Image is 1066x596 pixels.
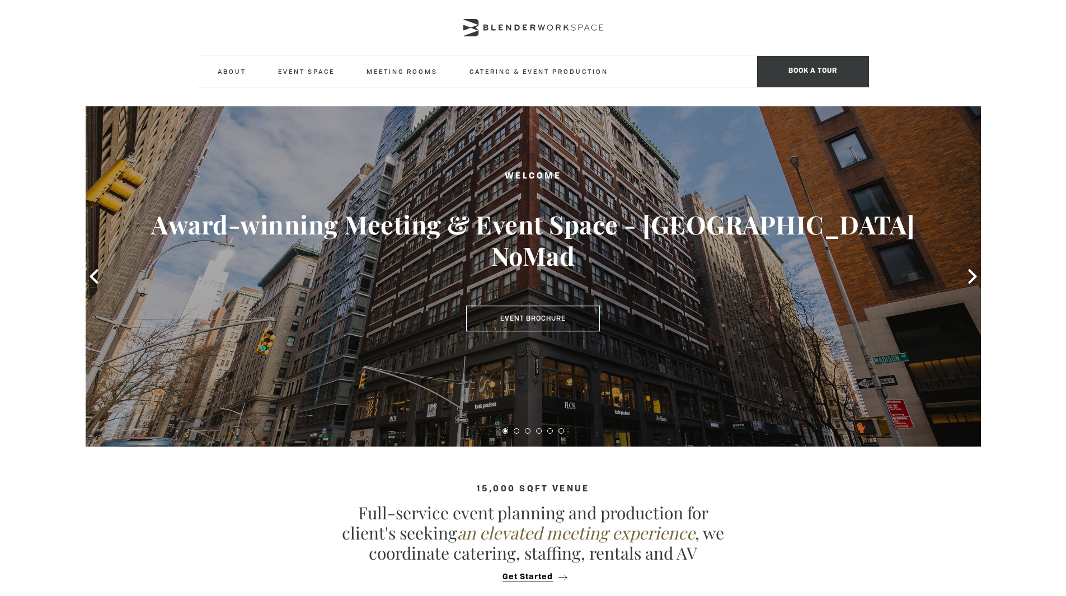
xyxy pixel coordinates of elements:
[209,56,255,87] a: About
[466,306,600,331] a: Event Brochure
[337,503,729,563] p: Full-service event planning and production for client's seeking , we coordinate catering, staffin...
[198,485,869,494] h4: 15,000 sqft venue
[503,573,553,581] span: Get Started
[130,209,936,271] h3: Award-winning Meeting & Event Space - [GEOGRAPHIC_DATA] NoMad
[130,170,936,184] h2: Welcome
[499,572,567,582] button: Get Started
[757,56,869,87] span: Book a tour
[457,522,695,544] em: an elevated meeting experience
[269,56,344,87] a: Event Space
[358,56,447,87] a: Meeting Rooms
[461,56,617,87] a: Catering & Event Production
